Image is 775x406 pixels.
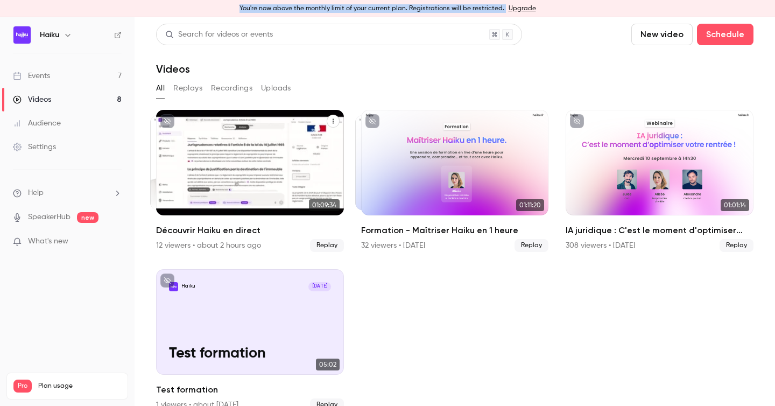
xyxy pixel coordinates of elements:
[361,224,549,237] h2: Formation - Maîtriser Haiku en 1 heure
[77,212,98,223] span: new
[509,4,536,13] a: Upgrade
[566,110,753,252] li: IA juridique : C'est le moment d'optimiser votre rentrée !
[38,382,121,390] span: Plan usage
[720,239,753,252] span: Replay
[40,30,59,40] h6: Haiku
[13,118,61,129] div: Audience
[13,94,51,105] div: Videos
[515,239,548,252] span: Replay
[310,239,344,252] span: Replay
[13,142,56,152] div: Settings
[566,224,753,237] h2: IA juridique : C'est le moment d'optimiser votre rentrée !
[316,359,340,370] span: 05:02
[721,199,749,211] span: 01:01:14
[156,110,344,252] a: 01:09:3401:09:34Découvrir Haiku en direct12 viewers • about 2 hours agoReplay
[13,380,32,393] span: Pro
[211,80,252,97] button: Recordings
[308,282,331,291] span: [DATE]
[169,345,332,362] p: Test formation
[156,383,344,396] h2: Test formation
[365,114,379,128] button: unpublished
[261,80,291,97] button: Uploads
[13,26,31,44] img: Haiku
[109,237,122,247] iframe: Noticeable Trigger
[165,29,273,40] div: Search for videos or events
[28,187,44,199] span: Help
[156,80,165,97] button: All
[181,283,195,290] p: Haiku
[566,240,635,251] div: 308 viewers • [DATE]
[570,114,584,128] button: unpublished
[28,212,71,223] a: SpeakerHub
[13,71,50,81] div: Events
[156,110,344,252] li: Découvrir Haiku en direct
[28,236,68,247] span: What's new
[160,114,174,128] button: unpublished
[566,110,753,252] a: 01:01:14IA juridique : C'est le moment d'optimiser votre rentrée !308 viewers • [DATE]Replay
[361,110,549,252] a: 01:11:2001:11:20Formation - Maîtriser Haiku en 1 heure32 viewers • [DATE]Replay
[361,240,425,251] div: 32 viewers • [DATE]
[173,80,202,97] button: Replays
[13,187,122,199] li: help-dropdown-opener
[697,24,753,45] button: Schedule
[361,110,549,252] li: Formation - Maîtriser Haiku en 1 heure
[156,24,753,400] section: Videos
[631,24,693,45] button: New video
[516,199,544,211] span: 01:11:20
[156,240,261,251] div: 12 viewers • about 2 hours ago
[309,199,340,211] span: 01:09:34
[160,274,174,288] button: unpublished
[156,62,190,75] h1: Videos
[156,224,344,237] h2: Découvrir Haiku en direct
